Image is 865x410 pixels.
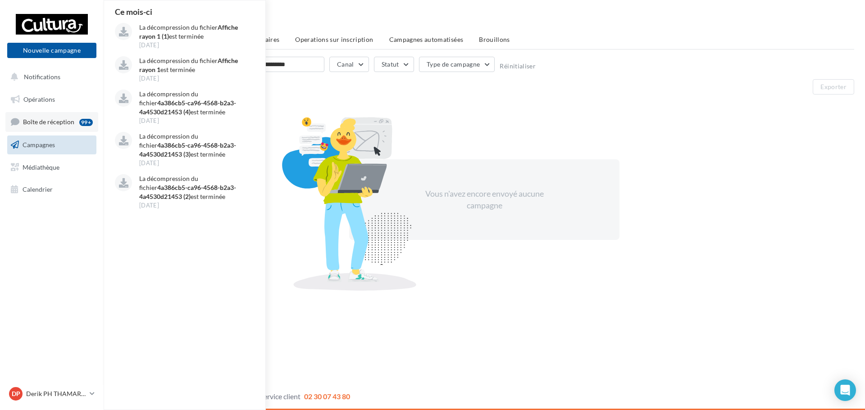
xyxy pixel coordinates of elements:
button: Statut [374,57,414,72]
button: Nouvelle campagne [7,43,96,58]
span: Opérations [23,95,55,103]
div: 99+ [79,119,93,126]
button: Type de campagne [419,57,495,72]
p: Derik PH THAMARET [26,389,86,398]
span: Calendrier [23,185,53,193]
button: Canal [329,57,369,72]
div: Mes campagnes [114,14,854,28]
button: Notifications [5,68,95,86]
a: Boîte de réception99+ [5,112,98,131]
a: Opérations [5,90,98,109]
button: Réinitialiser [500,63,536,70]
div: Vous n'avez encore envoyé aucune campagne [407,188,562,211]
a: Médiathèque [5,158,98,177]
span: Médiathèque [23,163,59,171]
span: Boîte de réception [23,118,74,126]
span: Campagnes [23,141,55,149]
button: Exporter [813,79,854,95]
span: Campagnes automatisées [389,36,464,43]
a: Calendrier [5,180,98,199]
span: Brouillons [479,36,510,43]
span: 02 30 07 43 80 [304,392,350,401]
a: Campagnes [5,135,98,154]
a: DP Derik PH THAMARET [7,385,96,402]
span: Operations sur inscription [295,36,373,43]
div: Open Intercom Messenger [834,379,856,401]
span: DP [12,389,20,398]
span: Notifications [24,73,60,81]
span: Service client [260,392,300,401]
